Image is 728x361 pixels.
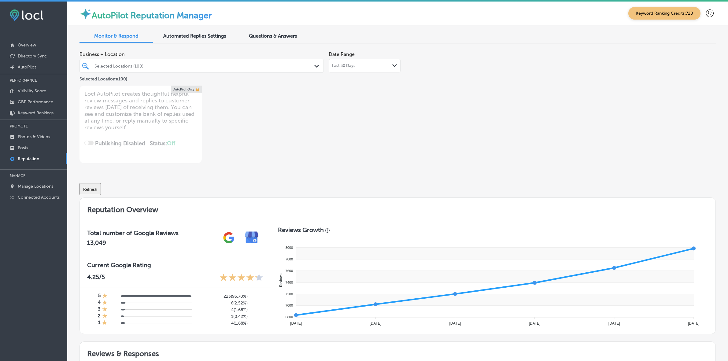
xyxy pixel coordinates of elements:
[102,293,108,300] div: 1 Star
[18,64,36,70] p: AutoPilot
[329,51,355,57] label: Date Range
[197,294,247,299] h5: 223 ( 93.70% )
[529,321,540,326] tspan: [DATE]
[87,273,105,283] p: 4.25 /5
[285,281,293,284] tspan: 7400
[94,33,139,39] span: Monitor & Respond
[18,156,39,161] p: Reputation
[18,134,50,139] p: Photos & Videos
[92,10,212,20] label: AutoPilot Reputation Manager
[87,229,179,237] h3: Total number of Google Reviews
[279,274,283,287] text: Reviews
[80,198,715,219] h2: Reputation Overview
[18,42,36,48] p: Overview
[98,293,101,300] h4: 5
[87,261,263,269] h3: Current Google Rating
[18,88,46,94] p: Visibility Score
[197,321,247,326] h5: 4 ( 1.68% )
[220,273,263,283] div: 4.25 Stars
[197,300,247,306] h5: 6 ( 2.52% )
[94,63,315,68] div: Selected Locations (100)
[197,314,247,319] h5: 1 ( 0.42% )
[285,269,293,273] tspan: 7600
[688,321,700,326] tspan: [DATE]
[285,246,293,249] tspan: 8000
[18,145,28,150] p: Posts
[102,306,108,313] div: 1 Star
[18,195,60,200] p: Connected Accounts
[102,320,107,326] div: 1 Star
[102,313,108,320] div: 1 Star
[10,9,43,21] img: fda3e92497d09a02dc62c9cd864e3231.png
[79,183,101,195] button: Refresh
[608,321,620,326] tspan: [DATE]
[79,8,92,20] img: autopilot-icon
[370,321,381,326] tspan: [DATE]
[285,292,293,296] tspan: 7200
[98,320,100,326] h4: 1
[240,226,263,249] img: e7ababfa220611ac49bdb491a11684a6.png
[163,33,226,39] span: Automated Replies Settings
[18,99,53,105] p: GBP Performance
[285,315,293,319] tspan: 6800
[278,226,324,234] h3: Reviews Growth
[98,313,101,320] h4: 2
[102,300,108,306] div: 1 Star
[217,226,240,249] img: gPZS+5FD6qPJAAAAABJRU5ErkJggg==
[249,33,297,39] span: Questions & Answers
[628,7,700,20] span: Keyword Ranking Credits: 720
[197,307,247,312] h5: 4 ( 1.68% )
[98,300,101,306] h4: 4
[18,184,53,189] p: Manage Locations
[18,110,54,116] p: Keyword Rankings
[332,63,355,68] span: Last 30 Days
[98,306,101,313] h4: 3
[87,239,179,246] h2: 13,049
[285,257,293,261] tspan: 7800
[285,304,293,307] tspan: 7000
[449,321,461,326] tspan: [DATE]
[79,51,324,57] span: Business + Location
[290,321,302,326] tspan: [DATE]
[79,74,127,82] p: Selected Locations ( 100 )
[18,53,47,59] p: Directory Sync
